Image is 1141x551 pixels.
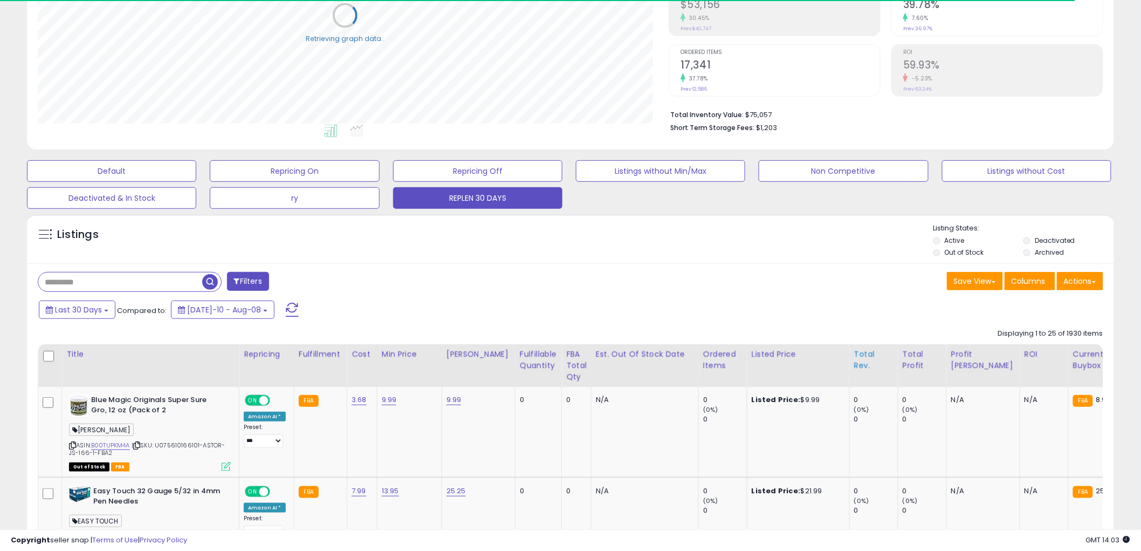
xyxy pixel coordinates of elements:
[703,486,747,496] div: 0
[703,414,747,424] div: 0
[854,349,893,371] div: Total Rev.
[299,486,319,498] small: FBA
[945,236,965,245] label: Active
[393,160,562,182] button: Repricing Off
[446,349,511,360] div: [PERSON_NAME]
[352,486,366,496] a: 7.99
[576,160,745,182] button: Listings without Min/Max
[210,187,379,209] button: ry
[903,395,946,405] div: 0
[244,515,286,539] div: Preset:
[393,187,562,209] button: REPLEN 30 DAYS
[752,486,801,496] b: Listed Price:
[756,123,777,133] span: $1,203
[1096,486,1115,496] span: 25.25
[947,272,1003,290] button: Save View
[903,59,1103,73] h2: 59.93%
[854,414,898,424] div: 0
[945,248,984,257] label: Out of Stock
[951,395,1012,405] div: N/A
[117,305,167,316] span: Compared to:
[1025,395,1060,405] div: N/A
[210,160,379,182] button: Repricing On
[752,394,801,405] b: Listed Price:
[171,301,274,319] button: [DATE]-10 - Aug-08
[244,424,286,448] div: Preset:
[69,395,231,470] div: ASIN:
[269,396,286,405] span: OFF
[27,187,196,209] button: Deactivated & In Stock
[1035,236,1075,245] label: Deactivated
[55,304,102,315] span: Last 30 Days
[854,506,898,515] div: 0
[903,496,918,505] small: (0%)
[681,59,880,73] h2: 17,341
[903,349,942,371] div: Total Profit
[520,395,553,405] div: 0
[69,462,109,472] span: All listings that are currently out of stock and unavailable for purchase on Amazon
[1073,395,1093,407] small: FBA
[703,405,718,414] small: (0%)
[246,487,259,496] span: ON
[299,349,342,360] div: Fulfillment
[933,223,1114,234] p: Listing States:
[681,50,880,56] span: Ordered Items
[382,486,399,496] a: 13.95
[227,272,269,291] button: Filters
[244,349,290,360] div: Repricing
[759,160,928,182] button: Non Competitive
[306,34,384,44] div: Retrieving graph data..
[187,304,261,315] span: [DATE]-10 - Aug-08
[269,487,286,496] span: OFF
[446,486,466,496] a: 25.25
[903,86,932,92] small: Prev: 63.24%
[752,349,845,360] div: Listed Price
[942,160,1111,182] button: Listings without Cost
[352,394,367,405] a: 3.68
[140,535,187,545] a: Privacy Policy
[1057,272,1103,290] button: Actions
[1086,535,1130,545] span: 2025-09-8 14:03 GMT
[382,394,397,405] a: 9.99
[681,25,711,32] small: Prev: $40,747
[93,486,224,509] b: Easy Touch 32 Gauge 5/32 in 4mm Pen Needles
[670,107,1095,120] li: $75,057
[92,535,138,545] a: Terms of Use
[951,349,1015,371] div: Profit [PERSON_NAME]
[246,396,259,405] span: ON
[382,349,437,360] div: Min Price
[244,412,286,421] div: Amazon AI *
[69,441,225,457] span: | SKU: U075610166101-ASTOR-JS-166-1-FBA2
[903,50,1103,56] span: ROI
[11,535,50,545] strong: Copyright
[908,14,929,22] small: 7.60%
[39,301,115,319] button: Last 30 Days
[27,160,196,182] button: Default
[520,486,553,496] div: 0
[1073,486,1093,498] small: FBA
[352,349,373,360] div: Cost
[998,329,1103,339] div: Displaying 1 to 25 of 1930 items
[703,496,718,505] small: (0%)
[111,462,129,472] span: FBA
[57,227,99,242] h5: Listings
[854,405,869,414] small: (0%)
[703,506,747,515] div: 0
[11,535,187,546] div: seller snap | |
[854,395,898,405] div: 0
[69,395,88,417] img: 41oKucH56VL._SL40_.jpg
[446,394,462,405] a: 9.99
[903,25,932,32] small: Prev: 36.97%
[903,405,918,414] small: (0%)
[903,414,946,424] div: 0
[854,496,869,505] small: (0%)
[1096,394,1111,405] span: 8.99
[1012,276,1046,287] span: Columns
[908,74,932,83] small: -5.23%
[1035,248,1064,257] label: Archived
[703,349,743,371] div: Ordered Items
[854,486,898,496] div: 0
[69,424,134,436] span: [PERSON_NAME]
[91,441,130,450] a: B00TUPKM4A
[520,349,557,371] div: Fulfillable Quantity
